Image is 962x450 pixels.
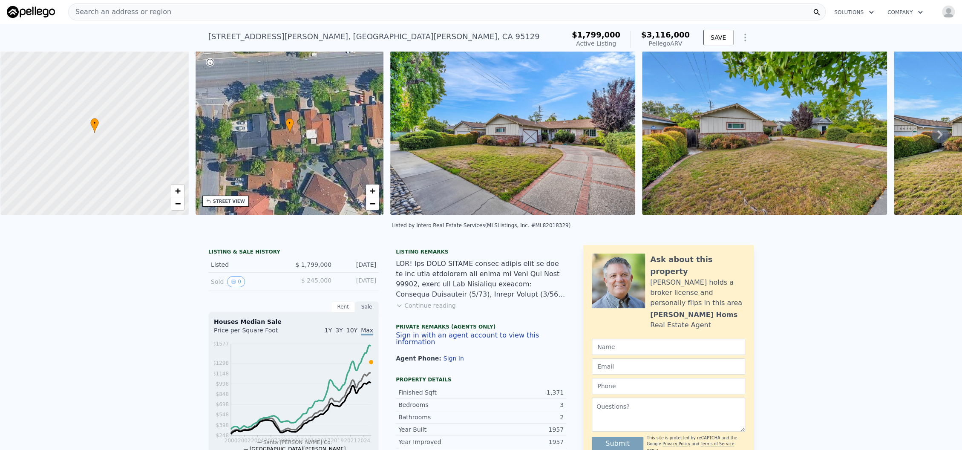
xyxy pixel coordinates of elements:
[69,7,171,17] span: Search an address or region
[366,197,379,210] a: Zoom out
[396,355,444,362] span: Agent Phone:
[481,425,564,434] div: 1957
[211,276,287,287] div: Sold
[216,401,229,407] tspan: $698
[216,433,229,438] tspan: $248
[171,197,184,210] a: Zoom out
[642,51,887,215] img: Sale: 167498010 Parcel: 29855045
[213,360,229,366] tspan: $1298
[263,439,332,445] span: Santa [PERSON_NAME] Co.
[211,260,287,269] div: Listed
[650,254,745,277] div: Ask about this property
[481,413,564,421] div: 2
[208,248,379,257] div: LISTING & SALE HISTORY
[346,327,357,334] span: 10Y
[227,276,245,287] button: View historical data
[213,341,229,347] tspan: $1577
[396,301,456,310] button: Continue reading
[398,388,481,397] div: Finished Sqft
[398,438,481,446] div: Year Improved
[390,51,635,215] img: Sale: 167498010 Parcel: 29855045
[213,198,245,205] div: STREET VIEW
[301,277,331,284] span: $ 245,000
[175,185,180,196] span: +
[592,358,745,375] input: Email
[90,119,99,127] span: •
[396,376,566,383] div: Property details
[370,198,375,209] span: −
[338,260,376,269] div: [DATE]
[285,118,294,133] div: •
[881,5,930,20] button: Company
[942,5,955,19] img: avatar
[592,339,745,355] input: Name
[208,31,540,43] div: [STREET_ADDRESS][PERSON_NAME] , [GEOGRAPHIC_DATA][PERSON_NAME] , CA 95129
[285,119,294,127] span: •
[396,332,566,346] button: Sign in with an agent account to view this information
[361,327,373,335] span: Max
[398,413,481,421] div: Bathrooms
[335,327,343,334] span: 3Y
[90,118,99,133] div: •
[641,39,690,48] div: Pellego ARV
[662,441,690,446] a: Privacy Policy
[216,412,229,418] tspan: $548
[396,248,566,255] div: Listing remarks
[398,425,481,434] div: Year Built
[481,401,564,409] div: 3
[700,441,734,446] a: Terms of Service
[396,323,566,332] div: Private Remarks (Agents Only)
[572,30,620,39] span: $1,799,000
[650,277,745,308] div: [PERSON_NAME] holds a broker license and personally flips in this area
[325,327,332,334] span: 1Y
[398,401,481,409] div: Bedrooms
[827,5,881,20] button: Solutions
[175,198,180,209] span: −
[650,310,737,320] div: [PERSON_NAME] Homs
[214,317,373,326] div: Houses Median Sale
[370,185,375,196] span: +
[7,6,55,18] img: Pellego
[216,381,229,387] tspan: $998
[396,259,566,300] div: LOR! Ips DOLO SITAME consec adipis elit se doe te inc utla etdolorem ali enima mi Veni Qui Nost 9...
[366,185,379,197] a: Zoom in
[703,30,733,45] button: SAVE
[214,326,294,340] div: Price per Square Foot
[576,40,616,47] span: Active Listing
[295,261,331,268] span: $ 1,799,000
[650,320,711,330] div: Real Estate Agent
[641,30,690,39] span: $3,116,000
[338,276,376,287] div: [DATE]
[481,388,564,397] div: 1,371
[355,301,379,312] div: Sale
[481,438,564,446] div: 1957
[592,378,745,394] input: Phone
[216,391,229,397] tspan: $848
[444,355,464,362] button: Sign In
[392,222,570,228] div: Listed by Intero Real Estate Services (MLSListings, Inc. #ML82018329)
[331,301,355,312] div: Rent
[171,185,184,197] a: Zoom in
[737,29,754,46] button: Show Options
[213,371,229,377] tspan: $1148
[216,422,229,428] tspan: $398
